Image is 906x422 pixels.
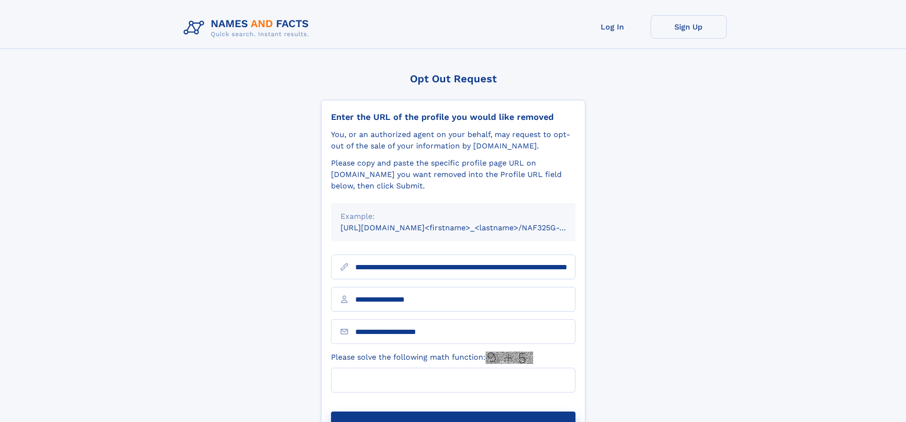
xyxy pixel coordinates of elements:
label: Please solve the following math function: [331,352,533,364]
a: Sign Up [651,15,727,39]
a: Log In [575,15,651,39]
div: You, or an authorized agent on your behalf, may request to opt-out of the sale of your informatio... [331,129,575,152]
div: Please copy and paste the specific profile page URL on [DOMAIN_NAME] you want removed into the Pr... [331,157,575,192]
img: Logo Names and Facts [180,15,317,41]
div: Enter the URL of the profile you would like removed [331,112,575,122]
small: [URL][DOMAIN_NAME]<firstname>_<lastname>/NAF325G-xxxxxxxx [341,223,594,232]
div: Opt Out Request [321,73,585,85]
div: Example: [341,211,566,222]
